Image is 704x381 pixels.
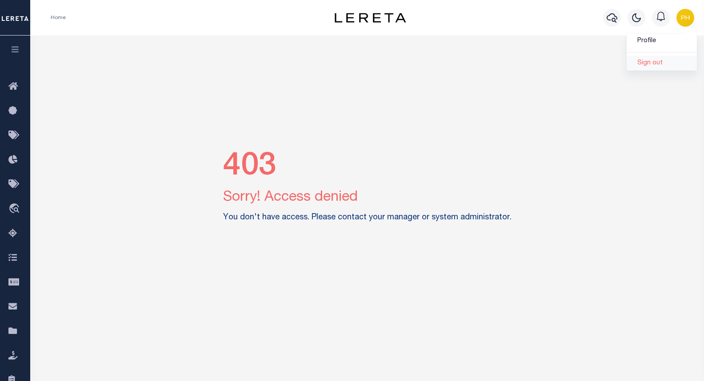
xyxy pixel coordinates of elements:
[335,13,406,23] img: logo-dark.svg
[223,212,512,224] label: You don't have access. Please contact your manager or system administrator.
[627,34,697,48] a: Profile
[51,14,66,22] li: Home
[8,203,23,215] i: travel_explore
[223,149,512,187] h2: 403
[223,187,512,208] p: Sorry! Access denied
[637,38,656,44] span: Profile
[676,9,694,27] img: svg+xml;base64,PHN2ZyB4bWxucz0iaHR0cDovL3d3dy53My5vcmcvMjAwMC9zdmciIHBvaW50ZXItZXZlbnRzPSJub25lIi...
[627,56,697,71] a: Sign out
[637,60,663,66] span: Sign out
